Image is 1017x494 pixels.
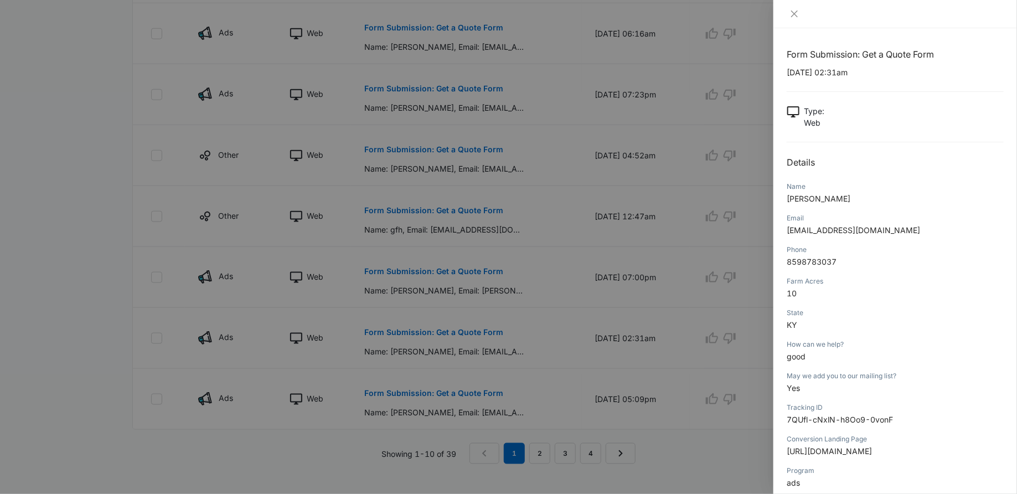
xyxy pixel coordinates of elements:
p: [DATE] 02:31am [787,66,1004,78]
span: 10 [787,289,797,298]
div: Farm Acres [787,276,1004,286]
div: Phone [787,245,1004,255]
div: Conversion Landing Page [787,434,1004,444]
div: How can we help? [787,339,1004,349]
div: Name [787,182,1004,192]
span: ads [787,478,800,487]
div: May we add you to our mailing list? [787,371,1004,381]
h2: Details [787,156,1004,169]
p: Web [804,117,824,128]
span: [PERSON_NAME] [787,194,850,203]
span: KY [787,320,797,330]
span: 8598783037 [787,257,837,266]
h1: Form Submission: Get a Quote Form [787,48,1004,61]
p: Type : [804,105,824,117]
button: Close [787,9,802,19]
div: State [787,308,1004,318]
span: [EMAIL_ADDRESS][DOMAIN_NAME] [787,225,920,235]
div: Email [787,213,1004,223]
span: close [790,9,799,18]
span: 7QUfl-cNxlN-h8Oo9-0vonF [787,415,893,424]
span: good [787,352,806,361]
span: [URL][DOMAIN_NAME] [787,446,872,456]
div: Program [787,466,1004,476]
span: Yes [787,383,800,393]
div: Tracking ID [787,403,1004,413]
